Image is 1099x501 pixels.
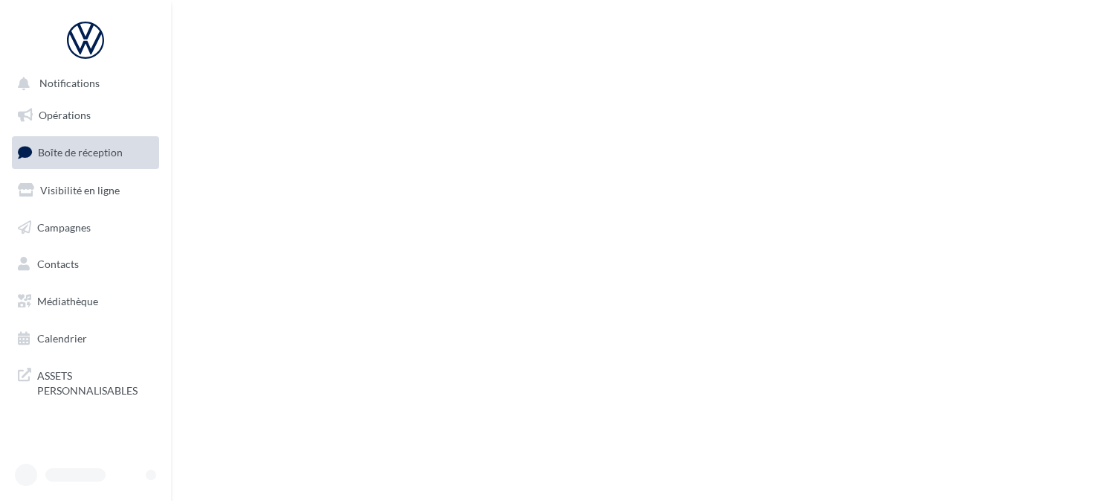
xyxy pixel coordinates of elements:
[9,323,162,354] a: Calendrier
[9,100,162,131] a: Opérations
[37,366,153,398] span: ASSETS PERSONNALISABLES
[37,220,91,233] span: Campagnes
[37,258,79,270] span: Contacts
[9,136,162,168] a: Boîte de réception
[9,249,162,280] a: Contacts
[9,360,162,403] a: ASSETS PERSONNALISABLES
[37,332,87,345] span: Calendrier
[9,286,162,317] a: Médiathèque
[39,109,91,121] span: Opérations
[9,212,162,243] a: Campagnes
[39,77,100,90] span: Notifications
[38,146,123,159] span: Boîte de réception
[9,175,162,206] a: Visibilité en ligne
[40,184,120,197] span: Visibilité en ligne
[37,295,98,307] span: Médiathèque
